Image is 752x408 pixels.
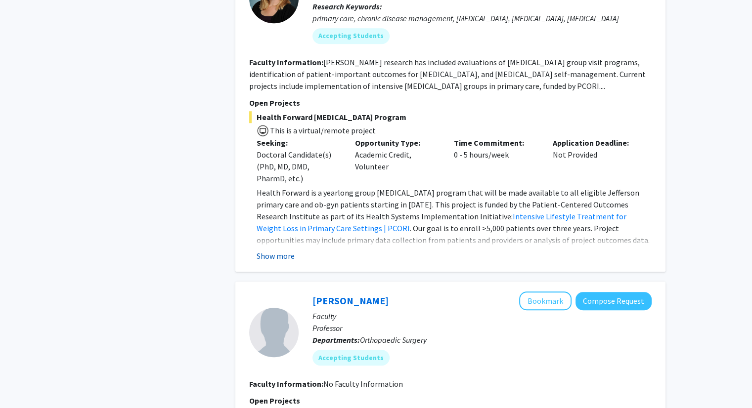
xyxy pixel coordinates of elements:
[249,111,652,123] span: Health Forward [MEDICAL_DATA] Program
[249,97,652,109] p: Open Projects
[312,1,382,11] b: Research Keywords:
[446,137,545,184] div: 0 - 5 hours/week
[257,250,295,262] button: Show more
[249,57,323,67] b: Faculty Information:
[575,292,652,310] button: Compose Request to Theresa Freeman
[312,294,389,307] a: [PERSON_NAME]
[269,125,376,135] span: This is a virtual/remote project
[360,335,427,345] span: Orthopaedic Surgery
[312,310,652,322] p: Faculty
[249,57,646,91] fg-read-more: [PERSON_NAME] research has included evaluations of [MEDICAL_DATA] group visit programs, identific...
[257,211,626,233] a: Intensive Lifestyle Treatment for Weight Loss in Primary Care Settings | PCORI
[312,28,390,44] mat-chip: Accepting Students
[312,335,360,345] b: Departments:
[323,379,403,389] span: No Faculty Information
[257,149,341,184] div: Doctoral Candidate(s) (PhD, MD, DMD, PharmD, etc.)
[249,395,652,407] p: Open Projects
[257,187,652,258] p: Health Forward is a yearlong group [MEDICAL_DATA] program that will be made available to all elig...
[348,137,446,184] div: Academic Credit, Volunteer
[553,137,637,149] p: Application Deadline:
[355,137,439,149] p: Opportunity Type:
[257,137,341,149] p: Seeking:
[519,291,572,310] button: Add Theresa Freeman to Bookmarks
[312,350,390,366] mat-chip: Accepting Students
[312,12,652,24] div: primary care, chronic disease management, [MEDICAL_DATA], [MEDICAL_DATA], [MEDICAL_DATA]
[312,322,652,334] p: Professor
[454,137,538,149] p: Time Commitment:
[249,379,323,389] b: Faculty Information:
[7,364,42,401] iframe: Chat
[545,137,644,184] div: Not Provided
